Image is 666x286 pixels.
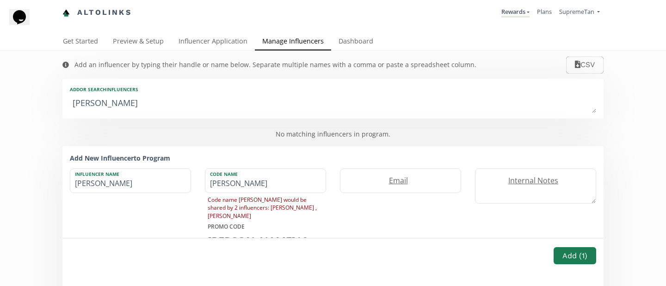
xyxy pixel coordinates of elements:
div: Add an influencer by typing their handle or name below. Separate multiple names with a comma or p... [74,60,476,69]
a: Influencer Application [171,33,255,51]
textarea: [PERSON_NAME] [70,94,596,113]
a: SupremeTan [559,7,600,18]
a: Altolinks [62,5,132,20]
button: CSV [566,56,604,74]
button: Add (1) [554,247,596,264]
div: Add or search INFLUENCERS [70,86,596,93]
a: Get Started [55,33,105,51]
a: Plans [537,7,552,16]
a: Preview & Setup [105,33,171,51]
div: No matching influencers in program. [62,122,604,146]
label: Code Name [205,169,316,177]
div: Code name [PERSON_NAME] would be shared by 2 influencers: [PERSON_NAME] , [PERSON_NAME] [205,193,326,222]
a: Manage Influencers [255,33,331,51]
div: [PERSON_NAME] 10 [205,233,326,249]
img: favicon-32x32.png [62,9,70,17]
iframe: chat widget [9,9,39,37]
a: Dashboard [331,33,381,51]
a: Rewards [501,7,530,18]
label: Email [340,175,451,186]
div: PROMO CODE [205,223,326,230]
label: Internal Notes [475,175,586,186]
strong: Add New Influencer to Program [70,154,170,162]
label: Influencer Name [70,169,181,177]
span: SupremeTan [559,7,594,16]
